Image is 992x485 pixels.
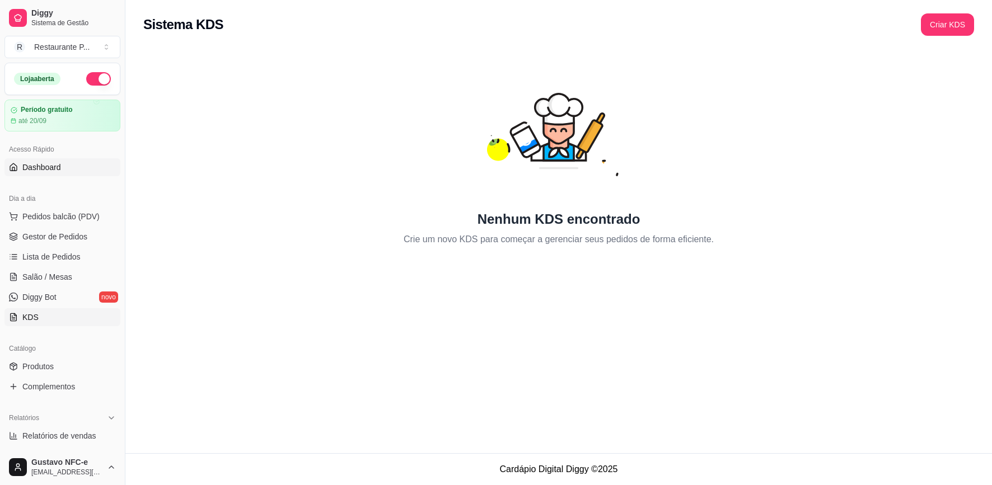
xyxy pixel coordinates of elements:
[22,291,57,303] span: Diggy Bot
[31,18,116,27] span: Sistema de Gestão
[4,308,120,326] a: KDS
[31,468,102,477] span: [EMAIL_ADDRESS][DOMAIN_NAME]
[143,16,223,34] h2: Sistema KDS
[86,72,111,86] button: Alterar Status
[4,454,120,481] button: Gustavo NFC-e[EMAIL_ADDRESS][DOMAIN_NAME]
[22,251,81,262] span: Lista de Pedidos
[22,231,87,242] span: Gestor de Pedidos
[4,100,120,131] a: Período gratuitoaté 20/09
[4,340,120,357] div: Catálogo
[22,271,72,282] span: Salão / Mesas
[22,211,100,222] span: Pedidos balcão (PDV)
[4,140,120,158] div: Acesso Rápido
[125,453,992,485] footer: Cardápio Digital Diggy © 2025
[31,8,116,18] span: Diggy
[31,458,102,468] span: Gustavo NFC-e
[21,106,73,114] article: Período gratuito
[4,248,120,266] a: Lista de Pedidos
[4,427,120,445] a: Relatórios de vendas
[22,430,96,441] span: Relatórios de vendas
[22,381,75,392] span: Complementos
[4,378,120,395] a: Complementos
[14,73,60,85] div: Loja aberta
[22,361,54,372] span: Produtos
[4,158,120,176] a: Dashboard
[4,208,120,225] button: Pedidos balcão (PDV)
[34,41,90,53] div: Restaurante P ...
[22,162,61,173] span: Dashboard
[18,116,46,125] article: até 20/09
[4,357,120,375] a: Produtos
[4,288,120,306] a: Diggy Botnovo
[4,447,120,465] a: Relatório de clientes
[478,210,640,228] h2: Nenhum KDS encontrado
[921,13,974,36] button: Criar KDS
[14,41,25,53] span: R
[404,233,714,246] p: Crie um novo KDS para começar a gerenciar seus pedidos de forma eficiente.
[4,36,120,58] button: Select a team
[4,4,120,31] a: DiggySistema de Gestão
[9,413,39,422] span: Relatórios
[478,49,639,210] div: animation
[4,190,120,208] div: Dia a dia
[4,268,120,286] a: Salão / Mesas
[22,312,39,323] span: KDS
[4,228,120,246] a: Gestor de Pedidos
